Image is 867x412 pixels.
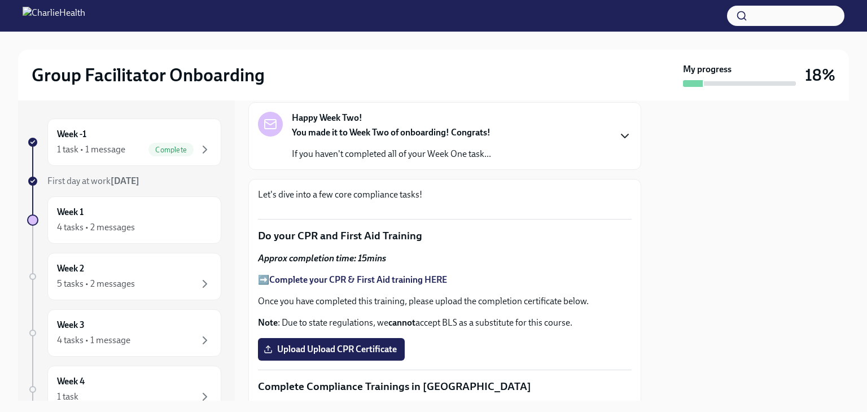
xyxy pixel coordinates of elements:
p: ➡️ [258,274,632,286]
span: First day at work [47,176,139,186]
h3: 18% [805,65,835,85]
span: Upload Upload CPR Certificate [266,344,397,355]
p: Complete Compliance Trainings in [GEOGRAPHIC_DATA] [258,379,632,394]
span: Complete [148,146,194,154]
p: Once you have completed this training, please upload the completion certificate below. [258,295,632,308]
strong: Happy Week Two! [292,112,362,124]
label: Upload Upload CPR Certificate [258,338,405,361]
div: 5 tasks • 2 messages [57,278,135,290]
div: 4 tasks • 2 messages [57,221,135,234]
div: 1 task [57,391,78,403]
p: Do your CPR and First Aid Training [258,229,632,243]
a: Week 14 tasks • 2 messages [27,196,221,244]
a: Complete your CPR & First Aid training HERE [269,274,447,285]
img: CharlieHealth [23,7,85,25]
p: : Due to state regulations, we accept BLS as a substitute for this course. [258,317,632,329]
h6: Week 2 [57,262,84,275]
h6: Week 1 [57,206,84,218]
p: If you haven't completed all of your Week One task... [292,148,491,160]
strong: Note [258,317,278,328]
h2: Group Facilitator Onboarding [32,64,265,86]
a: First day at work[DATE] [27,175,221,187]
strong: cannot [388,317,415,328]
h6: Week 3 [57,319,85,331]
h6: Week 4 [57,375,85,388]
p: Let's dive into a few core compliance tasks! [258,189,632,201]
a: Week 25 tasks • 2 messages [27,253,221,300]
a: Week 34 tasks • 1 message [27,309,221,357]
strong: [DATE] [111,176,139,186]
strong: Approx completion time: 15mins [258,253,386,264]
div: 1 task • 1 message [57,143,125,156]
strong: You made it to Week Two of onboarding! Congrats! [292,127,491,138]
strong: My progress [683,63,732,76]
a: Week -11 task • 1 messageComplete [27,119,221,166]
div: 4 tasks • 1 message [57,334,130,347]
h6: Week -1 [57,128,86,141]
